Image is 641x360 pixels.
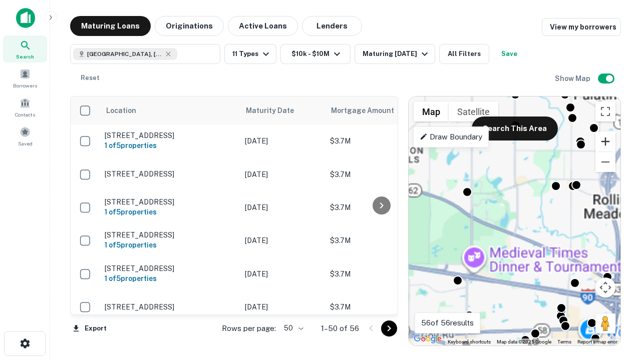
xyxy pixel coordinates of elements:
button: $10k - $10M [280,44,351,64]
p: [DATE] [245,268,320,279]
button: Show street map [414,101,449,121]
button: All Filters [439,44,489,64]
h6: 1 of 5 properties [105,140,235,151]
th: Location [100,96,240,124]
p: [DATE] [245,301,320,312]
p: 56 of 56 results [421,317,474,329]
button: Maturing Loans [70,16,151,36]
div: 0 0 [409,96,620,345]
h6: 1 of 5 properties [105,239,235,250]
img: Google [411,332,444,345]
button: Go to next page [381,320,397,336]
div: 50 [280,321,305,335]
span: Location [106,104,136,116]
p: Draw Boundary [420,131,482,143]
p: Rows per page: [222,322,276,334]
div: Maturing [DATE] [363,48,431,60]
button: Lenders [302,16,362,36]
a: View my borrowers [542,18,621,36]
p: [STREET_ADDRESS] [105,230,235,239]
a: Search [3,35,47,62]
h6: 1 of 5 properties [105,273,235,284]
button: Reset [74,68,106,88]
a: Terms [557,339,571,344]
p: $3.7M [330,235,430,246]
button: Maturing [DATE] [355,44,435,64]
p: [STREET_ADDRESS] [105,302,235,311]
span: Search [16,52,34,60]
button: Keyboard shortcuts [448,338,491,345]
p: [STREET_ADDRESS] [105,169,235,178]
img: capitalize-icon.png [16,8,35,28]
button: Zoom in [595,131,615,151]
button: 11 Types [224,44,276,64]
p: [DATE] [245,135,320,146]
button: Export [70,321,109,336]
button: Originations [155,16,224,36]
p: 1–50 of 56 [321,322,359,334]
a: Open this area in Google Maps (opens a new window) [411,332,444,345]
a: Borrowers [3,64,47,91]
iframe: Chat Widget [591,248,641,296]
span: Maturity Date [246,104,307,116]
span: Borrowers [13,81,37,89]
button: Search This Area [472,116,558,140]
span: [GEOGRAPHIC_DATA], [GEOGRAPHIC_DATA] [87,49,162,58]
button: Save your search to get updates of matches that match your search criteria. [493,44,525,64]
th: Maturity Date [240,96,325,124]
span: Saved [18,139,33,147]
a: Report a map error [577,339,617,344]
button: Show satellite imagery [449,101,498,121]
th: Mortgage Amount [325,96,435,124]
a: Saved [3,122,47,149]
h6: Show Map [555,73,592,84]
p: [DATE] [245,235,320,246]
h6: 1 of 5 properties [105,206,235,217]
span: Map data ©2025 Google [497,339,551,344]
p: $3.7M [330,301,430,312]
a: Contacts [3,93,47,120]
p: $3.7M [330,135,430,146]
p: $3.7M [330,169,430,180]
p: [STREET_ADDRESS] [105,131,235,140]
p: [DATE] [245,169,320,180]
p: [STREET_ADDRESS] [105,264,235,273]
p: $3.7M [330,268,430,279]
span: Contacts [15,110,35,118]
span: Mortgage Amount [331,104,407,116]
button: Drag Pegman onto the map to open Street View [595,313,615,333]
button: Toggle fullscreen view [595,101,615,121]
button: Active Loans [228,16,298,36]
p: [STREET_ADDRESS] [105,197,235,206]
button: Zoom out [595,152,615,172]
p: [DATE] [245,202,320,213]
p: $3.7M [330,202,430,213]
